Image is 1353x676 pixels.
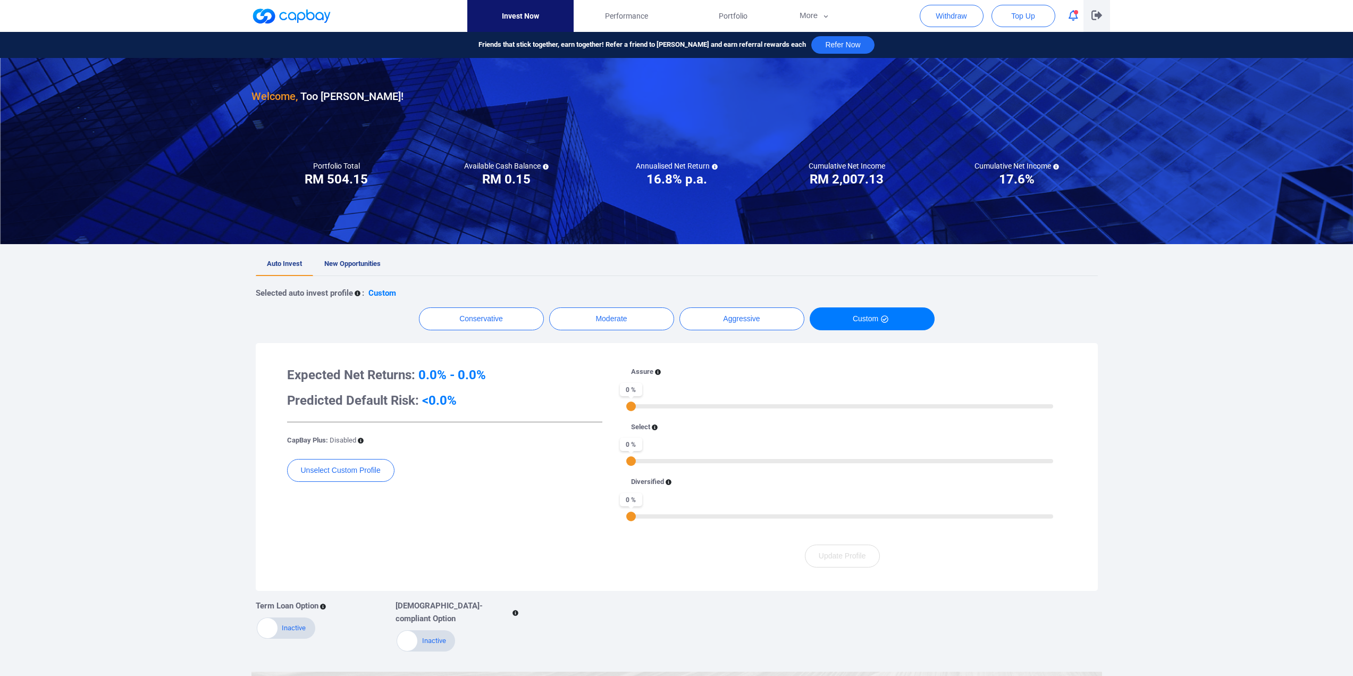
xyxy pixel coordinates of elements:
button: Conservative [419,307,544,330]
span: 0.0% - 0.0% [418,368,486,382]
h3: Predicted Default Risk: [287,392,602,409]
h3: RM 0.15 [482,171,531,188]
h3: 17.6% [999,171,1035,188]
h5: Annualised Net Return [636,161,718,171]
span: Welcome, [251,90,298,103]
span: New Opportunities [324,260,381,268]
h3: RM 2,007.13 [810,171,884,188]
span: <0.0% [422,393,457,408]
h5: Available Cash Balance [464,161,549,171]
span: Top Up [1011,11,1035,21]
span: Disabled [330,436,356,444]
button: Custom [810,307,935,330]
h3: 16.8% p.a. [646,171,707,188]
span: 0 % [620,493,642,506]
p: Custom [368,287,396,299]
span: Auto Invest [267,260,302,268]
p: Selected auto invest profile [256,287,353,299]
p: Diversified [631,477,664,488]
p: : [362,287,364,299]
button: Withdraw [920,5,984,27]
p: Term Loan Option [256,599,318,612]
button: Moderate [549,307,674,330]
p: CapBay Plus: [287,435,356,446]
p: Select [631,422,650,433]
span: Portfolio [719,10,747,22]
p: Assure [631,366,653,378]
button: Aggressive [679,307,804,330]
h3: Too [PERSON_NAME] ! [251,88,404,105]
p: [DEMOGRAPHIC_DATA]-compliant Option [396,599,511,625]
h3: Expected Net Returns: [287,366,602,383]
h5: Portfolio Total [313,161,360,171]
span: Friends that stick together, earn together! Refer a friend to [PERSON_NAME] and earn referral rew... [478,39,806,51]
span: 0 % [620,383,642,396]
h3: RM 504.15 [305,171,368,188]
span: Performance [605,10,648,22]
button: Unselect Custom Profile [287,459,394,482]
button: Refer Now [811,36,874,54]
span: 0 % [620,438,642,451]
button: Top Up [991,5,1055,27]
h5: Cumulative Net Income [809,161,885,171]
h5: Cumulative Net Income [974,161,1059,171]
